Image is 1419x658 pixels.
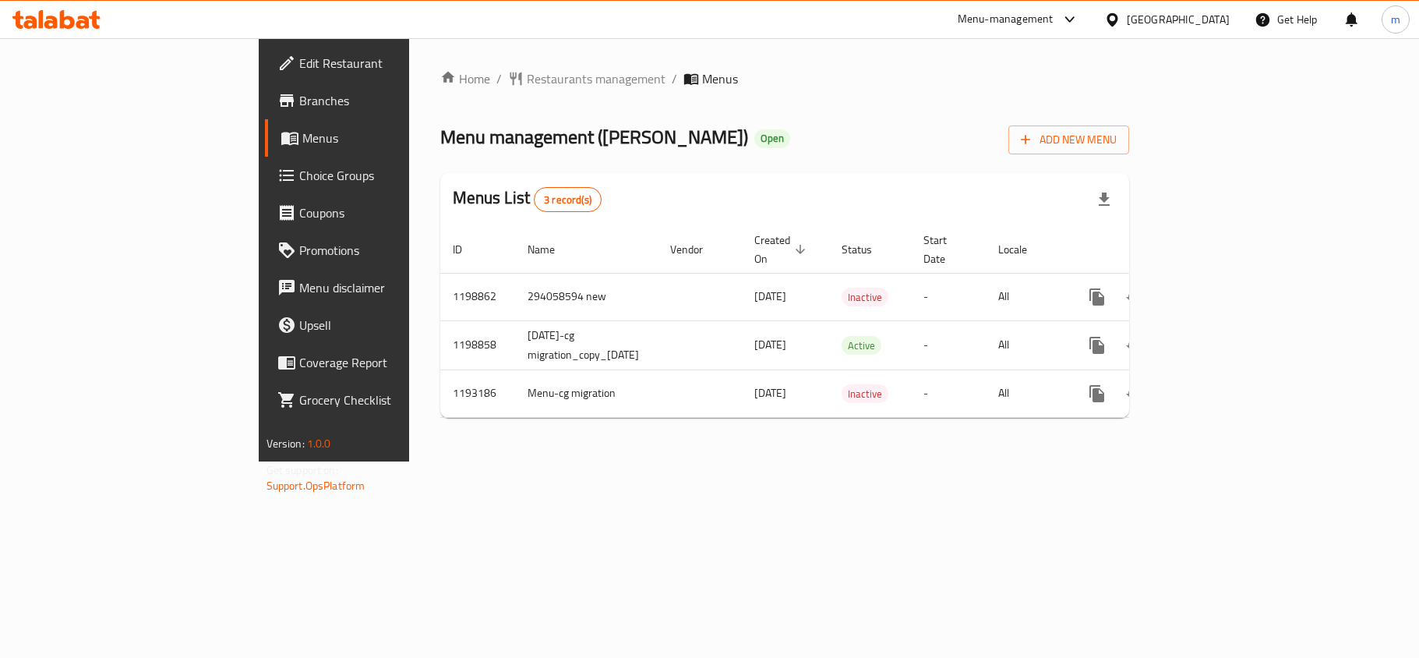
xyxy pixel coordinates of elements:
[911,370,986,417] td: -
[986,273,1066,320] td: All
[998,240,1047,259] span: Locale
[265,232,496,269] a: Promotions
[307,433,331,454] span: 1.0.0
[440,226,1241,418] table: enhanced table
[515,370,658,417] td: Menu-cg migration
[1127,11,1230,28] div: [GEOGRAPHIC_DATA]
[842,288,888,306] span: Inactive
[440,119,748,154] span: Menu management ( [PERSON_NAME] )
[1066,226,1241,274] th: Actions
[670,240,723,259] span: Vendor
[267,476,365,496] a: Support.OpsPlatform
[1078,327,1116,364] button: more
[265,44,496,82] a: Edit Restaurant
[702,69,738,88] span: Menus
[754,132,790,145] span: Open
[754,129,790,148] div: Open
[265,344,496,381] a: Coverage Report
[265,82,496,119] a: Branches
[299,203,483,222] span: Coupons
[496,69,502,88] li: /
[534,187,602,212] div: Total records count
[453,186,602,212] h2: Menus List
[302,129,483,147] span: Menus
[923,231,967,268] span: Start Date
[754,383,786,403] span: [DATE]
[986,370,1066,417] td: All
[508,69,665,88] a: Restaurants management
[515,320,658,370] td: [DATE]-cg migration_copy_[DATE]
[267,433,305,454] span: Version:
[842,337,881,355] span: Active
[1116,278,1153,316] button: Change Status
[958,10,1054,29] div: Menu-management
[1116,375,1153,412] button: Change Status
[527,69,665,88] span: Restaurants management
[299,278,483,297] span: Menu disclaimer
[672,69,677,88] li: /
[265,194,496,232] a: Coupons
[299,166,483,185] span: Choice Groups
[299,91,483,110] span: Branches
[265,306,496,344] a: Upsell
[911,320,986,370] td: -
[535,193,601,207] span: 3 record(s)
[267,460,338,480] span: Get support on:
[1391,11,1400,28] span: m
[1116,327,1153,364] button: Change Status
[754,286,786,306] span: [DATE]
[1078,278,1116,316] button: more
[1078,375,1116,412] button: more
[299,353,483,372] span: Coverage Report
[1008,126,1129,154] button: Add New Menu
[911,273,986,320] td: -
[299,54,483,73] span: Edit Restaurant
[842,384,888,403] div: Inactive
[299,241,483,260] span: Promotions
[842,385,888,403] span: Inactive
[265,381,496,419] a: Grocery Checklist
[842,336,881,355] div: Active
[299,316,483,334] span: Upsell
[754,231,810,268] span: Created On
[453,240,482,259] span: ID
[842,240,892,259] span: Status
[265,157,496,194] a: Choice Groups
[515,273,658,320] td: 294058594 new
[265,269,496,306] a: Menu disclaimer
[754,334,786,355] span: [DATE]
[299,391,483,409] span: Grocery Checklist
[1021,130,1117,150] span: Add New Menu
[986,320,1066,370] td: All
[440,69,1130,88] nav: breadcrumb
[265,119,496,157] a: Menus
[528,240,575,259] span: Name
[1085,181,1123,218] div: Export file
